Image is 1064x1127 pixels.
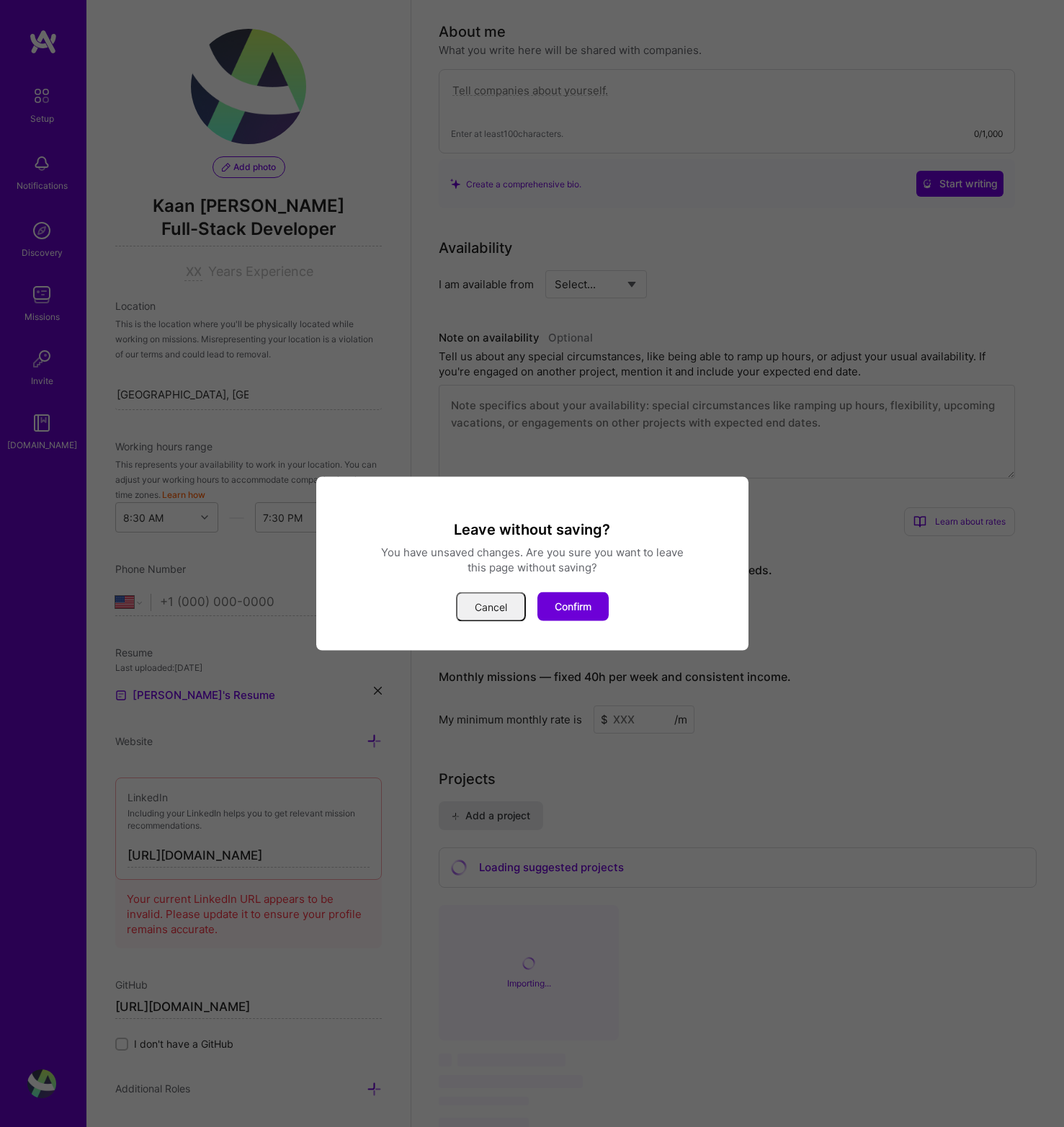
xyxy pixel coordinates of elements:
div: this page without saving? [334,560,731,575]
div: modal [316,477,748,651]
button: Confirm [537,592,609,621]
div: You have unsaved changes. Are you sure you want to leave [334,545,731,560]
button: Cancel [456,592,526,622]
h3: Leave without saving? [334,520,731,539]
